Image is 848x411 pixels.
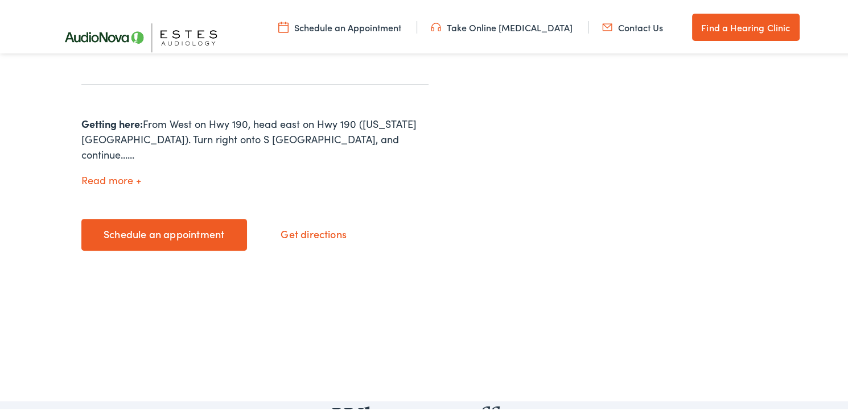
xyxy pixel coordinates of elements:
[81,172,141,184] button: Read more
[258,218,369,247] a: Get directions
[81,217,247,248] a: Schedule an appointment
[81,114,143,128] strong: Getting here:
[692,11,799,39] a: Find a Hearing Clinic
[431,19,573,31] a: Take Online [MEDICAL_DATA]
[278,19,289,31] img: utility icon
[431,19,441,31] img: utility icon
[278,19,401,31] a: Schedule an Appointment
[602,19,663,31] a: Contact Us
[81,114,429,160] div: From West on Hwy 190, head east on Hwy 190 ([US_STATE][GEOGRAPHIC_DATA]). Turn right onto S [GEOG...
[602,19,612,31] img: utility icon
